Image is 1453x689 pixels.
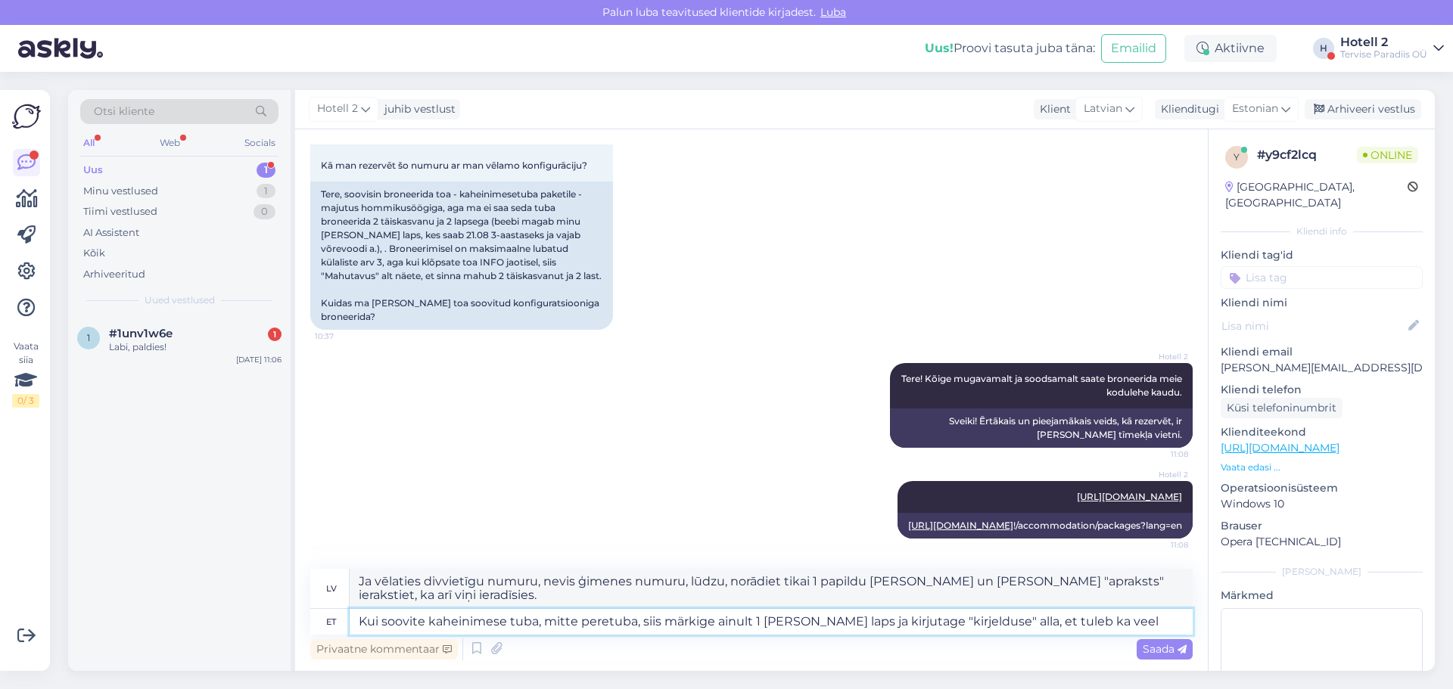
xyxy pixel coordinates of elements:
div: Arhiveeri vestlus [1305,99,1421,119]
span: 11:08 [1131,539,1188,551]
div: Uus [83,163,103,178]
span: Saada [1143,642,1187,656]
div: 1 [257,184,275,199]
input: Lisa tag [1221,266,1423,289]
p: Brauser [1221,518,1423,534]
span: Luba [816,5,851,19]
div: Vaata siia [12,340,39,408]
a: [URL][DOMAIN_NAME] [908,520,1013,531]
div: et [326,609,336,635]
p: Windows 10 [1221,496,1423,512]
span: 11:08 [1131,448,1188,460]
div: juhib vestlust [378,101,456,117]
div: Web [157,133,183,153]
p: Kliendi tag'id [1221,247,1423,263]
div: Kõik [83,246,105,261]
div: Aktiivne [1184,35,1277,62]
span: Estonian [1232,101,1278,117]
div: Sveiki! Ērtākais un pieejamākais veids, kā rezervēt, ir [PERSON_NAME] tīmekļa vietni. [890,408,1193,448]
div: 1 [257,163,275,178]
div: lv [326,576,337,601]
p: Klienditeekond [1221,424,1423,440]
div: 1 [268,327,282,341]
div: Proovi tasuta juba täna: [925,39,1095,57]
div: Kliendi info [1221,225,1423,238]
div: 0 [254,204,275,219]
p: Operatsioonisüsteem [1221,480,1423,496]
div: AI Assistent [83,225,139,241]
span: 1 [87,332,90,343]
textarea: Ja vēlaties divvietīgu numuru, nevis ģimenes numuru, lūdzu, norādiet tikai 1 papildu [PERSON_NAME... [350,569,1193,608]
div: 0 / 3 [12,394,39,408]
div: Labi, paldies! [109,340,282,354]
p: Kliendi nimi [1221,295,1423,311]
p: Opera [TECHNICAL_ID] [1221,534,1423,550]
p: Kliendi telefon [1221,382,1423,398]
a: [URL][DOMAIN_NAME] [1221,441,1339,455]
div: Tervise Paradiis OÜ [1340,48,1427,61]
div: Küsi telefoninumbrit [1221,398,1343,418]
span: Hotell 2 [1131,351,1188,362]
button: Emailid [1101,34,1166,63]
div: All [80,133,98,153]
a: Hotell 2Tervise Paradiis OÜ [1340,36,1444,61]
span: y [1234,151,1240,163]
div: Klient [1034,101,1071,117]
div: Socials [241,133,278,153]
div: Privaatne kommentaar [310,639,458,660]
span: Online [1357,147,1418,163]
span: Hotell 2 [317,101,358,117]
div: H [1313,38,1334,59]
span: Hotell 2 [1131,469,1188,480]
div: Tiimi vestlused [83,204,157,219]
b: Uus! [925,41,954,55]
span: 10:37 [315,331,372,342]
p: Kliendi email [1221,344,1423,360]
p: Märkmed [1221,588,1423,604]
textarea: Kui soovite kaheinimese tuba, mitte peretuba, siis märkige ainult 1 [PERSON_NAME] laps ja kirjuta... [350,609,1193,635]
p: Vaata edasi ... [1221,461,1423,474]
img: Askly Logo [12,102,41,131]
span: Tere! Kõige mugavamalt ja soodsamalt saate broneerida meie kodulehe kaudu. [901,373,1184,398]
div: Minu vestlused [83,184,158,199]
div: Hotell 2 [1340,36,1427,48]
input: Lisa nimi [1221,318,1405,334]
div: Arhiveeritud [83,267,145,282]
span: Uued vestlused [145,293,215,307]
div: Klienditugi [1155,101,1219,117]
p: [PERSON_NAME][EMAIL_ADDRESS][DOMAIN_NAME] [1221,360,1423,376]
a: [URL][DOMAIN_NAME] [1077,491,1182,502]
span: #1unv1w6e [109,327,173,340]
div: [GEOGRAPHIC_DATA], [GEOGRAPHIC_DATA] [1225,179,1408,211]
div: # y9cf2lcq [1257,146,1357,164]
div: [DATE] 11:06 [236,354,282,365]
div: Tere, soovisin broneerida toa - kaheinimesetuba paketile - majutus hommikusöögiga, aga ma ei saa ... [310,182,613,330]
div: !/accommodation/packages?lang=en [898,513,1193,538]
span: Latvian [1084,101,1122,117]
div: [PERSON_NAME] [1221,565,1423,579]
span: Otsi kliente [94,104,154,119]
